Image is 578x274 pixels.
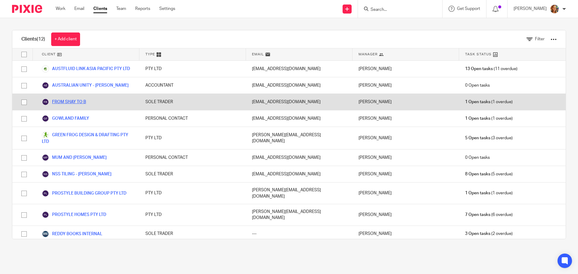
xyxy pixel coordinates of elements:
img: Green%20Frog.png [42,131,49,139]
input: Select all [18,49,30,60]
img: Social_Profile.jpg [42,230,49,238]
span: (5 overdue) [465,171,513,177]
img: svg%3E [42,211,49,218]
span: 1 Open tasks [465,115,490,122]
span: Manager [359,52,378,57]
a: MUM AND [PERSON_NAME] [42,154,107,161]
div: [PERSON_NAME] [353,77,459,94]
span: (12) [37,37,45,42]
div: [PERSON_NAME] [353,183,459,204]
a: PROSTYLE HOMES PTY LTD [42,211,106,218]
a: Work [56,6,65,12]
div: PTY LTD [139,183,246,204]
img: svg%3E [42,171,49,178]
span: Get Support [457,7,480,11]
span: Email [252,52,264,57]
div: [EMAIL_ADDRESS][DOMAIN_NAME] [246,77,353,94]
div: [PERSON_NAME] [353,127,459,149]
div: SOLE TRADER [139,166,246,182]
span: Client [42,52,56,57]
a: Email [74,6,84,12]
div: SOLE TRADER [139,226,246,242]
div: [PERSON_NAME] [353,110,459,127]
div: PTY LTD [139,204,246,226]
div: [PERSON_NAME][EMAIL_ADDRESS][DOMAIN_NAME] [246,183,353,204]
div: --- [246,226,353,242]
span: 1 Open tasks [465,190,490,196]
div: [EMAIL_ADDRESS][DOMAIN_NAME] [246,149,353,166]
a: + Add client [51,32,80,46]
a: GOWLAND FAMILY [42,115,89,122]
img: Avatar.png [550,4,559,14]
span: 5 Open tasks [465,135,490,141]
div: [EMAIL_ADDRESS][DOMAIN_NAME] [246,110,353,127]
a: Clients [93,6,107,12]
span: Type [145,52,155,57]
div: PERSONAL CONTACT [139,149,246,166]
span: 13 Open tasks [465,66,493,72]
div: [EMAIL_ADDRESS][DOMAIN_NAME] [246,94,353,110]
span: 8 Open tasks [465,171,490,177]
div: [EMAIL_ADDRESS][DOMAIN_NAME] [246,61,353,77]
div: [PERSON_NAME] [353,149,459,166]
a: NSS TILING - [PERSON_NAME] [42,171,111,178]
span: (2 overdue) [465,231,513,237]
div: PTY LTD [139,61,246,77]
div: [PERSON_NAME] [353,94,459,110]
img: svg%3E [42,154,49,161]
a: GREEN FROG DESIGN & DRAFTING PTY LTD [42,131,133,145]
span: Task Status [465,52,492,57]
a: AUSTFLUID LINK ASIA PACIFIC PTY LTD [42,65,130,72]
span: 0 Open tasks [465,82,490,88]
a: REDDY BOOKS INTERNAL [42,230,102,238]
p: [PERSON_NAME] [514,6,547,12]
span: (1 overdue) [465,115,513,122]
span: 0 Open tasks [465,155,490,161]
img: svg%3E [42,115,49,122]
span: Filter [535,37,545,41]
span: (1 overdue) [465,190,513,196]
div: [PERSON_NAME] [353,204,459,226]
img: svg%3E [42,98,49,106]
a: Reports [135,6,150,12]
div: [EMAIL_ADDRESS][DOMAIN_NAME] [246,166,353,182]
img: Copy%20of%20austfluid%20link.png [42,65,49,72]
div: PTY LTD [139,127,246,149]
a: Settings [159,6,175,12]
div: PERSONAL CONTACT [139,110,246,127]
a: AUSTRALIAN UNITY - [PERSON_NAME] [42,82,129,89]
div: [PERSON_NAME] [353,226,459,242]
input: Search [370,7,424,13]
img: svg%3E [42,82,49,89]
span: (6 overdue) [465,212,513,218]
div: [PERSON_NAME] [353,61,459,77]
span: 1 Open tasks [465,99,490,105]
div: [PERSON_NAME][EMAIL_ADDRESS][DOMAIN_NAME] [246,204,353,226]
span: 7 Open tasks [465,212,490,218]
span: (3 overdue) [465,135,513,141]
div: [PERSON_NAME] [353,166,459,182]
span: (1 overdue) [465,99,513,105]
div: [PERSON_NAME][EMAIL_ADDRESS][DOMAIN_NAME] [246,127,353,149]
h1: Clients [21,36,45,42]
span: 3 Open tasks [465,231,490,237]
div: ACCOUNTANT [139,77,246,94]
a: PROSTYLE BUILDING GROUP PTY LTD [42,190,126,197]
a: FROM SHAY TO B [42,98,86,106]
div: SOLE TRADER [139,94,246,110]
a: Team [116,6,126,12]
img: svg%3E [42,190,49,197]
span: (11 overdue) [465,66,517,72]
img: Pixie [12,5,42,13]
